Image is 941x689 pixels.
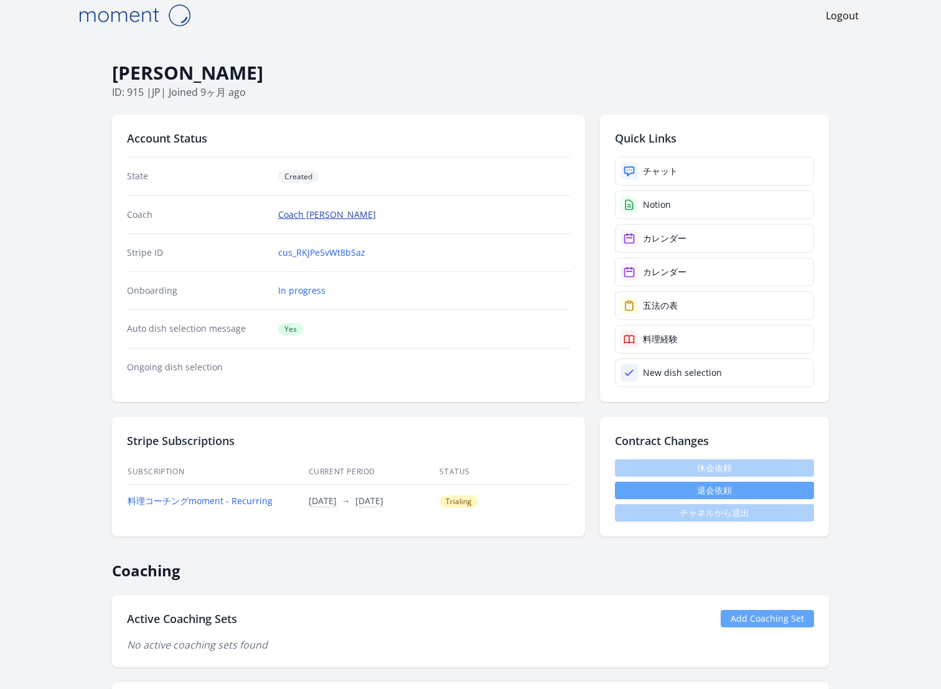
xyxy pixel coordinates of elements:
a: Notion [615,190,814,219]
div: 料理経験 [643,333,678,345]
span: 休会依頼 [615,459,814,477]
a: Logout [826,8,859,23]
span: Yes [278,323,303,335]
div: カレンダー [643,266,686,278]
h2: Stripe Subscriptions [127,432,570,449]
p: No active coaching sets found [127,637,814,652]
button: [DATE] [309,495,337,507]
a: チャット [615,157,814,185]
div: Notion [643,199,671,211]
span: jp [152,85,161,99]
th: Status [439,459,570,485]
h2: Quick Links [615,129,814,147]
button: [DATE] [355,495,383,507]
h2: Active Coaching Sets [127,610,237,627]
h2: Coaching [112,551,829,580]
p: ID: 915 | | Joined 9ヶ月 ago [112,85,829,100]
th: Subscription [127,459,308,485]
th: Current Period [308,459,439,485]
dt: Onboarding [127,284,268,297]
div: 五法の表 [643,299,678,312]
button: 退会依頼 [615,482,814,499]
h2: Contract Changes [615,432,814,449]
a: カレンダー [615,258,814,286]
h2: Account Status [127,129,570,147]
dt: Coach [127,209,268,221]
a: カレンダー [615,224,814,253]
a: In progress [278,284,325,297]
a: New dish selection [615,359,814,387]
h1: [PERSON_NAME] [112,61,829,85]
a: Add Coaching Set [721,610,814,627]
a: Coach [PERSON_NAME] [278,209,376,221]
div: チャット [643,165,678,177]
a: 料理コーチングmoment - Recurring [128,495,273,507]
dt: Stripe ID [127,246,268,259]
a: 五法の表 [615,291,814,320]
dt: Ongoing dish selection [127,361,268,373]
dt: Auto dish selection message [127,322,268,335]
span: チャネルから退出 [615,504,814,522]
dt: State [127,170,268,183]
span: Trialing [439,495,478,508]
div: New dish selection [643,367,722,379]
a: cus_RKJPe5vWt8bSaz [278,246,365,259]
span: → [342,495,350,507]
div: カレンダー [643,232,686,245]
span: Created [278,171,319,183]
a: 料理経験 [615,325,814,354]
